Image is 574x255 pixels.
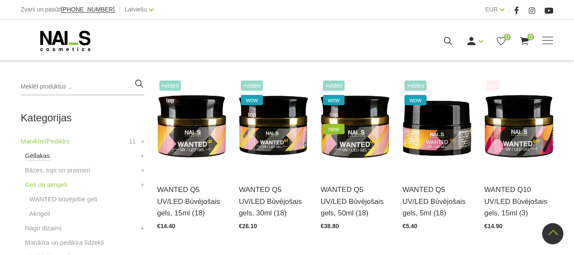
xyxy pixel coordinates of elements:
span: top [241,109,263,120]
a: 0 [496,36,506,46]
a: WANTED būvējošie geli [29,194,97,204]
h2: Kategorijas [21,112,144,123]
div: Zvani un pasūti [21,4,115,15]
span: 11 [129,136,136,146]
a: WANTED Q10 UV/LED Būvējošais gels, 15ml (3) [484,184,554,219]
span: €26.10 [239,223,257,229]
span: new [323,124,345,134]
span: | [119,4,121,15]
span: top [323,109,345,120]
a: + [141,151,144,161]
img: Gels WANTED NAILS cosmetics tehniķu komanda ir radījusi gelu, kas ilgi jau ir katra meistara mekl... [239,78,308,173]
span: 0 [527,34,534,40]
a: Manikīra un pedikīra līdzekļi [25,238,104,248]
span: top [159,95,181,105]
a: WANTED Q5 UV/LED Būvējošais gels, 5ml (18) [402,184,472,219]
span: +Video [241,80,263,91]
a: EUR [485,4,498,14]
a: Geli un akrigeli [25,180,67,190]
span: wow [323,95,345,105]
a: WANTED Q5 UV/LED Būvējošais gels, 50ml (18) [321,184,390,219]
a: WANTED Q5 UV/LED Būvējošais gels, 15ml (18) [157,184,226,219]
span: €14.90 [484,223,503,229]
input: Meklēt produktus ... [21,78,144,95]
span: €14.40 [157,223,175,229]
span: wow [241,95,263,105]
a: + [141,180,144,190]
a: + [141,165,144,175]
a: Akrigeli [29,209,50,219]
a: Latviešu [125,4,147,14]
span: +Video [404,80,427,91]
span: €38.80 [321,223,339,229]
a: + [141,223,144,233]
a: [PHONE_NUMBER] [61,6,115,13]
a: WANTED Q5 UV/LED Būvējošais gels, 30ml (18) [239,184,308,219]
a: Gēllakas [25,151,50,161]
span: | [509,4,510,15]
a: Manikīrs/Pedikīrs [21,136,70,146]
span: wow [404,95,427,105]
span: +Video [323,80,345,91]
span: €5.40 [402,223,417,229]
img: Gels WANTED NAILS cosmetics tehniķu komanda ir radījusi gelu, kas ilgi jau ir katra meistara mekl... [402,78,472,173]
img: Gels WANTED NAILS cosmetics tehniķu komanda ir radījusi gelu, kas ilgi jau ir katra meistara mekl... [484,78,554,173]
span: 0 [504,34,511,40]
span: +Video [159,80,181,91]
a: + [141,136,144,146]
a: Bāzes, topi un praimeri [25,165,90,175]
span: top [486,80,499,91]
img: Gels WANTED NAILS cosmetics tehniķu komanda ir radījusi gelu, kas ilgi jau ir katra meistara mekl... [321,78,390,173]
a: 0 [519,36,530,46]
img: Gels WANTED NAILS cosmetics tehniķu komanda ir radījusi gelu, kas ilgi jau ir katra meistara mekl... [157,78,226,173]
a: Nagu dizains [25,223,62,233]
